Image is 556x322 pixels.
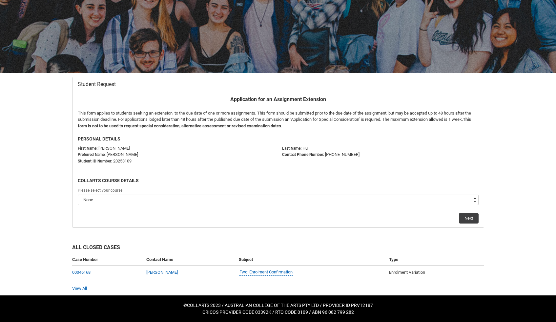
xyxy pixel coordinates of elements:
a: [PERSON_NAME] [146,270,178,275]
strong: First Name: [78,146,97,151]
b: COLLARTS COURSE DETAILS [78,178,139,183]
span: 20253109 [113,159,132,163]
th: Subject [236,254,386,266]
span: Student Request [78,81,116,88]
b: Application for an Assignment Extension [230,96,326,102]
p: This form applies to students seeking an extension, to the due date of one or more assignments. T... [78,110,479,129]
button: Next [459,213,479,224]
th: Type [386,254,484,266]
p: Hu [282,145,479,152]
strong: Preferred Name [78,152,105,157]
article: Redu_Student_Request flow [72,77,484,228]
strong: Student ID Number: [78,159,112,163]
p: : [PERSON_NAME] [78,151,274,158]
span: Please select your course [78,188,122,193]
b: This form is not to be used to request special consideration, alternative assessment or revised e... [78,117,471,128]
span: Enrolment Variation [389,270,425,275]
a: Fwd: Enrolment Confirmation [239,269,293,276]
th: Contact Name [144,254,236,266]
b: PERSONAL DETAILS [78,136,120,141]
h2: All Closed Cases [72,244,484,254]
a: 00046168 [72,270,91,275]
b: Contact Phone Number: [282,152,324,157]
span: [PERSON_NAME] [98,146,130,151]
b: Last Name: [282,146,301,151]
a: View All Cases [72,286,87,291]
span: [PHONE_NUMBER] [325,152,360,157]
th: Case Number [72,254,144,266]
